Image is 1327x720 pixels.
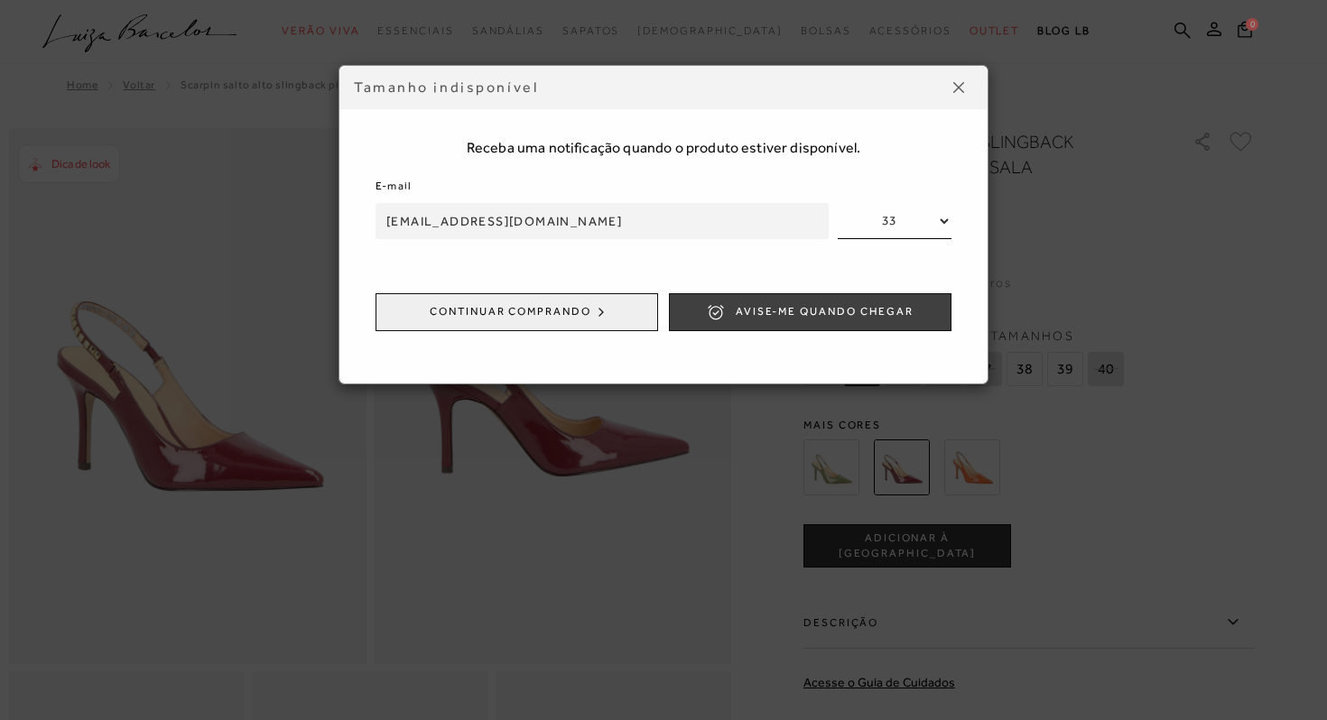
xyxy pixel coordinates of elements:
[354,78,944,97] div: Tamanho indisponível
[376,178,412,195] label: E-mail
[376,293,658,331] button: Continuar comprando
[376,138,951,158] span: Receba uma notificação quando o produto estiver disponível.
[376,203,829,239] input: Informe seu e-mail
[953,82,964,93] img: icon-close.png
[669,293,951,331] button: Avise-me quando chegar
[736,304,914,319] span: Avise-me quando chegar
